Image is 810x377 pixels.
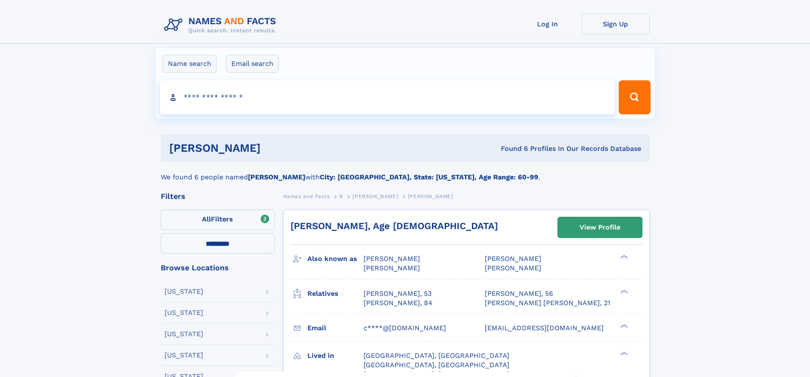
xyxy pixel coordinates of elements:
[618,323,628,329] div: ❯
[307,321,364,335] h3: Email
[364,351,509,360] span: [GEOGRAPHIC_DATA], [GEOGRAPHIC_DATA]
[165,352,203,359] div: [US_STATE]
[352,191,398,201] a: [PERSON_NAME]
[339,191,343,201] a: B
[202,215,211,223] span: All
[485,324,604,332] span: [EMAIL_ADDRESS][DOMAIN_NAME]
[352,193,398,199] span: [PERSON_NAME]
[364,255,420,263] span: [PERSON_NAME]
[558,217,642,238] a: View Profile
[364,361,509,369] span: [GEOGRAPHIC_DATA], [GEOGRAPHIC_DATA]
[160,80,615,114] input: search input
[283,191,330,201] a: Names and Facts
[161,210,275,230] label: Filters
[408,193,453,199] span: [PERSON_NAME]
[485,289,553,298] a: [PERSON_NAME], 56
[320,173,538,181] b: City: [GEOGRAPHIC_DATA], State: [US_STATE], Age Range: 60-99
[582,14,650,34] a: Sign Up
[248,173,305,181] b: [PERSON_NAME]
[161,14,283,37] img: Logo Names and Facts
[307,252,364,266] h3: Also known as
[618,351,628,356] div: ❯
[485,255,541,263] span: [PERSON_NAME]
[339,193,343,199] span: B
[161,162,650,182] div: We found 6 people named with .
[165,288,203,295] div: [US_STATE]
[161,193,275,200] div: Filters
[514,14,582,34] a: Log In
[364,289,432,298] a: [PERSON_NAME], 53
[485,298,610,308] a: [PERSON_NAME] [PERSON_NAME], 21
[618,289,628,294] div: ❯
[580,218,620,237] div: View Profile
[165,331,203,337] div: [US_STATE]
[381,144,641,153] div: Found 6 Profiles In Our Records Database
[364,298,432,308] a: [PERSON_NAME], 84
[307,286,364,301] h3: Relatives
[485,264,541,272] span: [PERSON_NAME]
[165,309,203,316] div: [US_STATE]
[618,254,628,260] div: ❯
[290,221,498,231] a: [PERSON_NAME], Age [DEMOGRAPHIC_DATA]
[169,143,381,153] h1: [PERSON_NAME]
[162,55,217,73] label: Name search
[161,264,275,272] div: Browse Locations
[307,349,364,363] h3: Lived in
[364,264,420,272] span: [PERSON_NAME]
[226,55,279,73] label: Email search
[619,80,650,114] button: Search Button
